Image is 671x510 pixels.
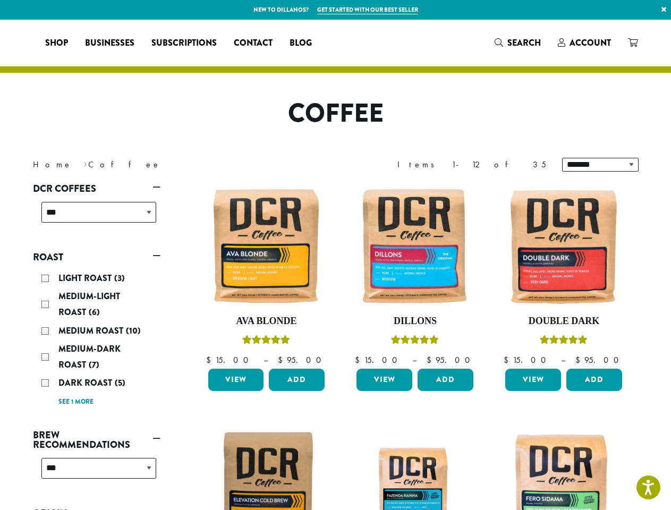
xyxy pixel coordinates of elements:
span: Account [570,37,611,49]
h4: Ava Blonde [206,316,328,327]
span: Medium-Dark Roast [58,343,121,371]
div: DCR Coffees [33,198,160,235]
span: Subscriptions [151,37,217,50]
h4: Dillons [354,316,476,327]
a: Shop [37,35,77,52]
button: Add [566,369,622,391]
nav: Breadcrumb [33,158,320,171]
a: Brew Recommendations [33,426,160,454]
div: Items 1-12 of 35 [397,158,546,171]
span: – [264,354,268,365]
span: Contact [234,37,273,50]
bdi: 15.00 [504,354,551,365]
span: $ [504,354,513,365]
div: Rated 5.00 out of 5 [242,334,290,350]
span: Light Roast [58,272,114,284]
div: Rated 5.00 out of 5 [391,334,439,350]
a: View [505,369,561,391]
bdi: 95.00 [278,354,326,365]
h4: Double Dark [503,316,625,327]
span: (3) [114,272,125,284]
a: Ava BlondeRated 5.00 out of 5 [206,185,328,364]
h1: Coffee [25,98,647,129]
span: – [561,354,565,365]
span: (7) [89,359,99,371]
span: Medium-Light Roast [58,290,120,318]
span: $ [278,354,287,365]
button: Add [418,369,473,391]
img: Dillons-12oz-300x300.jpg [354,185,476,307]
span: (10) [126,325,141,337]
a: Home [33,159,72,170]
a: Roast [33,248,160,266]
a: DCR Coffees [33,180,160,198]
span: $ [355,354,364,365]
span: Search [507,37,541,49]
span: › [83,155,87,171]
span: $ [575,354,584,365]
span: Blog [290,37,312,50]
a: See 1 more [58,397,94,407]
bdi: 95.00 [427,354,475,365]
span: (6) [89,306,100,318]
span: $ [427,354,436,365]
bdi: 15.00 [355,354,402,365]
span: – [412,354,417,365]
span: Businesses [85,37,134,50]
span: Dark Roast [58,377,115,389]
a: View [356,369,412,391]
span: Shop [45,37,68,50]
a: Search [486,34,549,52]
div: Brew Recommendations [33,454,160,491]
img: Ava-Blonde-12oz-1-300x300.jpg [205,185,327,307]
a: Get started with our best seller [317,5,418,14]
img: Double-Dark-12oz-300x300.jpg [503,185,625,307]
a: Double DarkRated 4.50 out of 5 [503,185,625,364]
div: Roast [33,266,160,413]
bdi: 15.00 [206,354,253,365]
button: Add [269,369,325,391]
bdi: 95.00 [575,354,624,365]
span: (5) [115,377,125,389]
span: $ [206,354,215,365]
span: Medium Roast [58,325,126,337]
a: DillonsRated 5.00 out of 5 [354,185,476,364]
a: View [208,369,264,391]
div: Rated 4.50 out of 5 [540,334,588,350]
